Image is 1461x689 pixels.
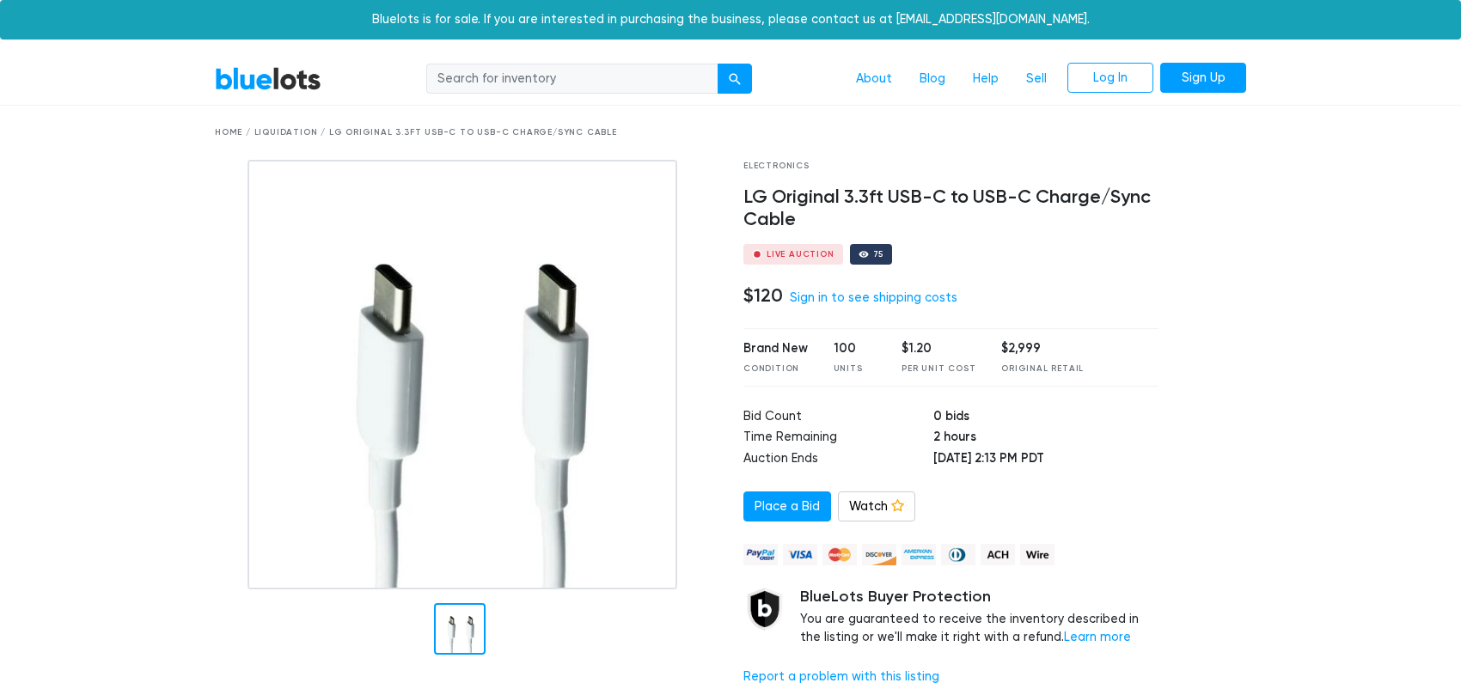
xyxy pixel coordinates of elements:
[1012,63,1061,95] a: Sell
[743,491,831,522] a: Place a Bid
[902,544,936,565] img: american_express-ae2a9f97a040b4b41f6397f7637041a5861d5f99d0716c09922aba4e24c8547d.png
[800,588,1158,607] h5: BlueLots Buyer Protection
[1001,339,1084,358] div: $2,999
[1020,544,1054,565] img: wire-908396882fe19aaaffefbd8e17b12f2f29708bd78693273c0e28e3a24408487f.png
[834,339,877,358] div: 100
[743,339,808,358] div: Brand New
[426,64,718,95] input: Search for inventory
[743,544,778,565] img: paypal_credit-80455e56f6e1299e8d57f40c0dcee7b8cd4ae79b9eccbfc37e2480457ba36de9.png
[873,250,884,259] div: 75
[834,363,877,375] div: Units
[743,669,939,684] a: Report a problem with this listing
[743,363,808,375] div: Condition
[838,491,915,522] a: Watch
[941,544,975,565] img: diners_club-c48f30131b33b1bb0e5d0e2dbd43a8bea4cb12cb2961413e2f4250e06c020426.png
[790,290,957,305] a: Sign in to see shipping costs
[933,407,1158,429] td: 0 bids
[1064,630,1131,644] a: Learn more
[862,544,896,565] img: discover-82be18ecfda2d062aad2762c1ca80e2d36a4073d45c9e0ffae68cd515fbd3d32.png
[933,428,1158,449] td: 2 hours
[248,160,677,589] img: 89ca7d2b-6dd2-4db7-9c6e-1510c45bdbd3-1756919451.jpg
[902,339,975,358] div: $1.20
[1001,363,1084,375] div: Original Retail
[1160,63,1246,94] a: Sign Up
[933,449,1158,471] td: [DATE] 2:13 PM PDT
[959,63,1012,95] a: Help
[783,544,817,565] img: visa-79caf175f036a155110d1892330093d4c38f53c55c9ec9e2c3a54a56571784bb.png
[743,160,1158,173] div: Electronics
[981,544,1015,565] img: ach-b7992fed28a4f97f893c574229be66187b9afb3f1a8d16a4691d3d3140a8ab00.png
[767,250,834,259] div: Live Auction
[822,544,857,565] img: mastercard-42073d1d8d11d6635de4c079ffdb20a4f30a903dc55d1612383a1b395dd17f39.png
[743,449,933,471] td: Auction Ends
[743,186,1158,231] h4: LG Original 3.3ft USB-C to USB-C Charge/Sync Cable
[842,63,906,95] a: About
[743,428,933,449] td: Time Remaining
[215,126,1246,139] div: Home / Liquidation / LG Original 3.3ft USB-C to USB-C Charge/Sync Cable
[743,588,786,631] img: buyer_protection_shield-3b65640a83011c7d3ede35a8e5a80bfdfaa6a97447f0071c1475b91a4b0b3d01.png
[1067,63,1153,94] a: Log In
[906,63,959,95] a: Blog
[800,588,1158,647] div: You are guaranteed to receive the inventory described in the listing or we'll make it right with ...
[215,66,321,91] a: BlueLots
[743,407,933,429] td: Bid Count
[743,284,783,307] h4: $120
[902,363,975,375] div: Per Unit Cost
